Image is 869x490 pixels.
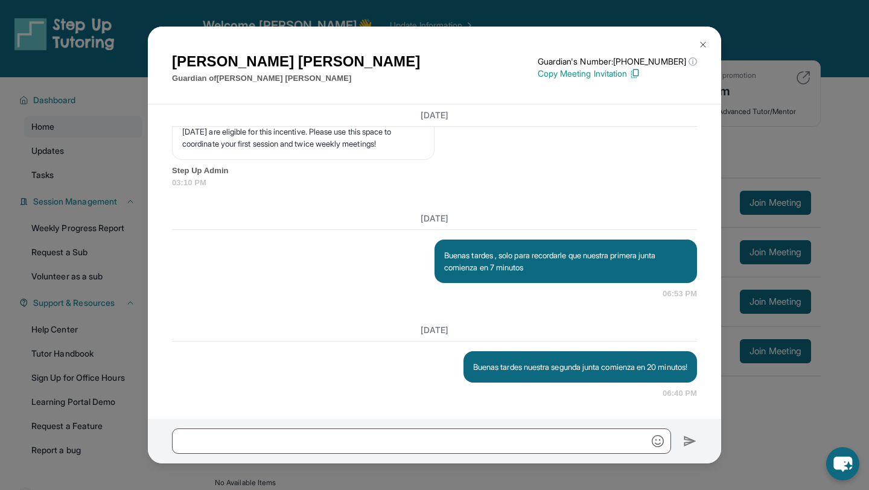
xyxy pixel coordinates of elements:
[663,288,697,300] span: 06:53 PM
[172,324,697,336] h3: [DATE]
[652,435,664,447] img: Emoji
[629,68,640,79] img: Copy Icon
[826,447,859,480] button: chat-button
[172,212,697,224] h3: [DATE]
[172,177,697,189] span: 03:10 PM
[172,165,697,177] span: Step Up Admin
[172,72,420,84] p: Guardian of [PERSON_NAME] [PERSON_NAME]
[172,51,420,72] h1: [PERSON_NAME] [PERSON_NAME]
[444,249,687,273] p: Buenas tardes , solo para recordarle que nuestra primera junta comienza en 7 minutos
[689,56,697,68] span: ⓘ
[473,361,687,373] p: Buenas tardes nuestra segunda junta comienza en 20 minutos!
[172,109,697,121] h3: [DATE]
[683,434,697,448] img: Send icon
[698,40,708,49] img: Close Icon
[663,387,697,399] span: 06:40 PM
[538,56,697,68] p: Guardian's Number: [PHONE_NUMBER]
[538,68,697,80] p: Copy Meeting Invitation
